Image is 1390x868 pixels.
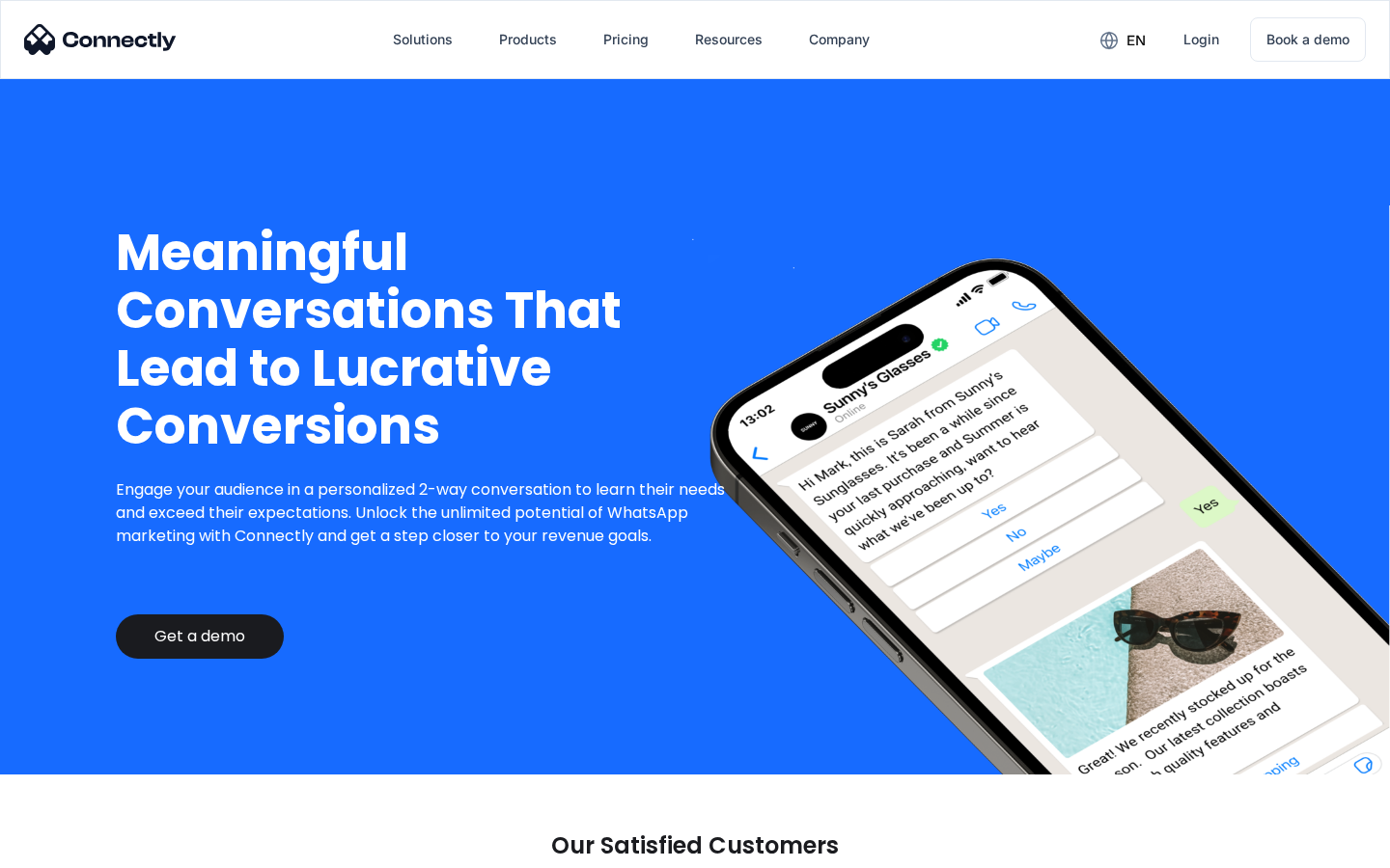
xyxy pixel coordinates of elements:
ul: Language list [39,834,116,861]
img: Connectly Logo [24,24,177,55]
div: Login [1183,26,1219,53]
h1: Meaningful Conversations That Lead to Lucrative Conversions [116,224,740,455]
div: Company [809,26,870,53]
a: Login [1168,16,1235,63]
div: Resources [695,26,763,53]
div: Solutions [393,26,453,53]
a: Get a demo [116,614,284,659]
a: Pricing [588,16,664,63]
div: Get a demo [154,627,245,646]
p: Our Satisfied Customers [551,832,839,859]
div: en [1126,27,1146,54]
a: Book a demo [1250,17,1366,62]
p: Engage your audience in a personalized 2-way conversation to learn their needs and exceed their e... [116,478,740,548]
aside: Language selected: English [19,834,116,861]
div: Products [499,26,557,53]
div: Pricing [603,26,649,53]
